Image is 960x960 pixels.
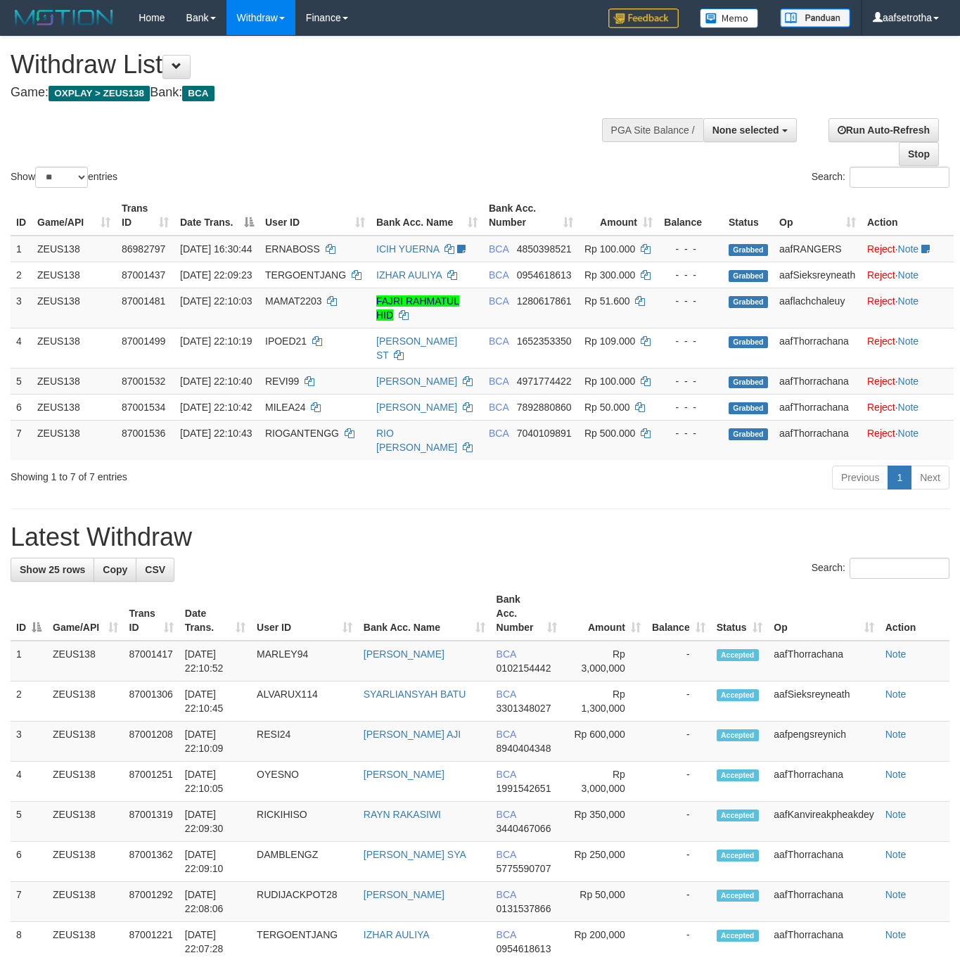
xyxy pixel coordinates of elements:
td: aafThorrachana [774,394,862,420]
span: [DATE] 22:10:03 [180,295,252,307]
span: BCA [497,889,516,900]
span: Grabbed [729,402,768,414]
td: 6 [11,394,32,420]
th: Amount: activate to sort column ascending [563,587,646,641]
td: 87001417 [124,641,179,681]
td: [DATE] 22:10:52 [179,641,251,681]
div: - - - [664,242,717,256]
span: [DATE] 22:09:23 [180,269,252,281]
td: - [646,681,711,722]
a: Reject [867,295,895,307]
img: panduan.png [780,8,850,27]
td: ZEUS138 [32,288,116,328]
a: Note [885,769,907,780]
td: aaflachchaleuy [774,288,862,328]
span: IPOED21 [265,335,307,347]
td: Rp 600,000 [563,722,646,762]
th: ID [11,196,32,236]
td: 5 [11,802,47,842]
img: MOTION_logo.png [11,7,117,28]
span: REVI99 [265,376,299,387]
span: Grabbed [729,244,768,256]
span: Copy 7892880860 to clipboard [517,402,572,413]
td: · [862,368,954,394]
a: [PERSON_NAME] AJI [364,729,461,740]
span: BCA [497,849,516,860]
td: ZEUS138 [32,262,116,288]
span: 87001536 [122,428,165,439]
a: Reject [867,243,895,255]
td: aafpengsreynich [768,722,879,762]
span: Rp 300.000 [584,269,635,281]
td: 87001306 [124,681,179,722]
th: Status: activate to sort column ascending [711,587,769,641]
td: ZEUS138 [47,641,124,681]
span: CSV [145,564,165,575]
td: 2 [11,262,32,288]
a: Previous [832,466,888,489]
span: Accepted [717,729,759,741]
a: RAYN RAKASIWI [364,809,441,820]
td: · [862,262,954,288]
a: Reject [867,269,895,281]
span: Rp 51.600 [584,295,630,307]
td: aafSieksreyneath [774,262,862,288]
span: Copy 0102154442 to clipboard [497,663,551,674]
a: [PERSON_NAME] [364,648,444,660]
div: - - - [664,268,717,282]
a: FAJRI RAHMATUL HID [376,295,459,321]
span: Rp 500.000 [584,428,635,439]
td: aafThorrachana [774,420,862,460]
td: - [646,842,711,882]
span: Copy 3440467066 to clipboard [497,823,551,834]
td: aafKanvireakpheakdey [768,802,879,842]
span: BCA [489,428,508,439]
a: IZHAR AULIYA [376,269,442,281]
td: MARLEY94 [251,641,358,681]
td: [DATE] 22:10:09 [179,722,251,762]
a: Run Auto-Refresh [828,118,939,142]
span: Accepted [717,850,759,862]
th: Balance [658,196,723,236]
a: Note [885,849,907,860]
td: aafThorrachana [768,882,879,922]
td: ZEUS138 [47,882,124,922]
div: - - - [664,426,717,440]
span: BCA [182,86,214,101]
a: Note [898,269,919,281]
span: Accepted [717,890,759,902]
div: - - - [664,374,717,388]
span: Accepted [717,769,759,781]
td: [DATE] 22:09:10 [179,842,251,882]
span: Copy 1991542651 to clipboard [497,783,551,794]
span: [DATE] 22:10:19 [180,335,252,347]
span: Copy 4971774422 to clipboard [517,376,572,387]
span: BCA [497,729,516,740]
span: Copy 1280617861 to clipboard [517,295,572,307]
span: OXPLAY > ZEUS138 [49,86,150,101]
span: [DATE] 22:10:42 [180,402,252,413]
a: SYARLIANSYAH BATU [364,689,466,700]
span: Copy 1652353350 to clipboard [517,335,572,347]
td: 87001208 [124,722,179,762]
td: ALVARUX114 [251,681,358,722]
span: [DATE] 22:10:43 [180,428,252,439]
span: BCA [497,769,516,780]
th: Bank Acc. Number: activate to sort column ascending [483,196,579,236]
th: Game/API: activate to sort column ascending [32,196,116,236]
td: RUDIJACKPOT28 [251,882,358,922]
a: [PERSON_NAME] [376,402,457,413]
span: BCA [497,689,516,700]
td: [DATE] 22:08:06 [179,882,251,922]
a: Note [885,689,907,700]
td: ZEUS138 [32,420,116,460]
span: Copy [103,564,127,575]
span: Grabbed [729,428,768,440]
img: Feedback.jpg [608,8,679,28]
a: Note [885,809,907,820]
a: Note [885,889,907,900]
td: 87001362 [124,842,179,882]
td: aafThorrachana [774,328,862,368]
th: Trans ID: activate to sort column ascending [116,196,174,236]
th: Bank Acc. Name: activate to sort column ascending [371,196,483,236]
